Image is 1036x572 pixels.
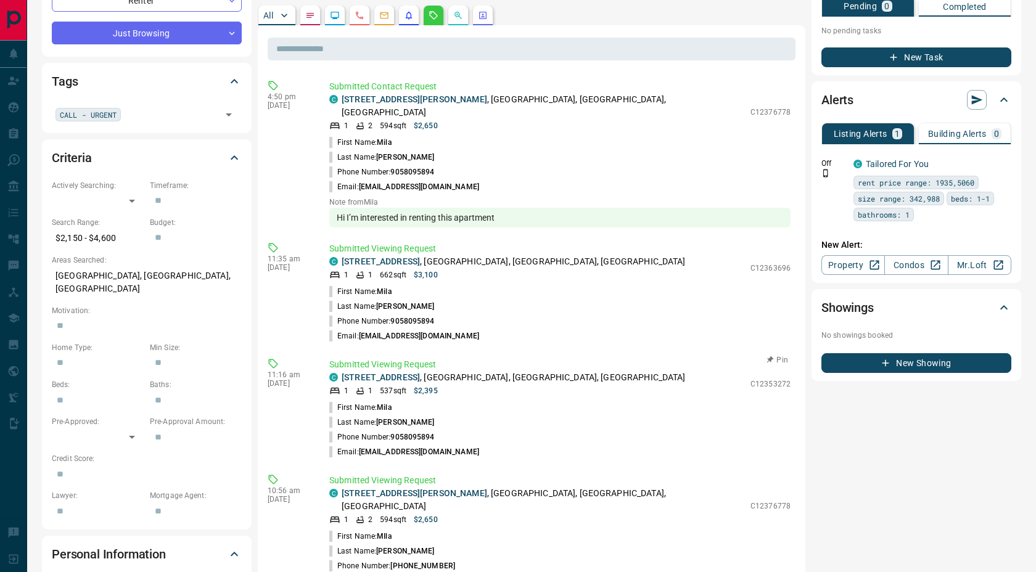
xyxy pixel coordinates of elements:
[821,255,885,275] a: Property
[344,269,348,280] p: 1
[52,544,166,564] h2: Personal Information
[329,330,479,341] p: Email:
[834,129,887,138] p: Listing Alerts
[377,287,391,296] span: Mila
[268,370,311,379] p: 11:16 am
[52,305,242,316] p: Motivation:
[52,255,242,266] p: Areas Searched:
[150,217,242,228] p: Budget:
[866,159,929,169] a: Tailored For You
[305,10,315,20] svg: Notes
[359,447,479,456] span: [EMAIL_ADDRESS][DOMAIN_NAME]
[943,2,987,11] p: Completed
[895,129,900,138] p: 1
[376,418,434,427] span: [PERSON_NAME]
[821,158,846,169] p: Off
[368,269,372,280] p: 1
[52,22,242,44] div: Just Browsing
[821,47,1011,67] button: New Task
[52,217,144,228] p: Search Range:
[329,560,455,571] p: Phone Number:
[948,255,1011,275] a: Mr.Loft
[342,372,420,382] a: [STREET_ADDRESS]
[150,379,242,390] p: Baths:
[750,378,791,390] p: C12353272
[52,228,144,248] p: $2,150 - $4,600
[220,106,237,123] button: Open
[329,257,338,266] div: condos.ca
[376,547,434,555] span: [PERSON_NAME]
[329,446,479,457] p: Email:
[329,166,435,178] p: Phone Number:
[750,263,791,274] p: C12363696
[268,101,311,110] p: [DATE]
[329,181,479,192] p: Email:
[380,269,406,280] p: 662 sqft
[268,263,311,272] p: [DATE]
[329,316,435,327] p: Phone Number:
[330,10,340,20] svg: Lead Browsing Activity
[329,95,338,104] div: condos.ca
[52,266,242,299] p: [GEOGRAPHIC_DATA], [GEOGRAPHIC_DATA], [GEOGRAPHIC_DATA]
[52,143,242,173] div: Criteria
[52,453,242,464] p: Credit Score:
[380,120,406,131] p: 594 sqft
[821,330,1011,341] p: No showings booked
[821,298,874,317] h2: Showings
[951,192,990,205] span: beds: 1-1
[344,385,348,396] p: 1
[150,416,242,427] p: Pre-Approval Amount:
[376,302,434,311] span: [PERSON_NAME]
[858,192,940,205] span: size range: 342,988
[150,342,242,353] p: Min Size:
[760,354,795,366] button: Pin
[329,286,392,297] p: First Name:
[52,67,242,96] div: Tags
[60,108,117,121] span: CALL - URGENT
[376,153,434,161] span: [PERSON_NAME]
[821,293,1011,322] div: Showings
[821,353,1011,373] button: New Showing
[329,474,791,487] p: Submitted Viewing Request
[390,433,434,441] span: 9058095894
[329,208,791,227] div: Hi I’m interested in renting this apartment
[342,371,686,384] p: , [GEOGRAPHIC_DATA], [GEOGRAPHIC_DATA], [GEOGRAPHIC_DATA]
[390,317,434,325] span: 9058095894
[858,208,910,221] span: bathrooms: 1
[414,269,438,280] p: $3,100
[329,417,435,428] p: Last Name:
[268,255,311,263] p: 11:35 am
[329,198,791,206] p: Note from Mila
[52,490,144,501] p: Lawyer:
[380,385,406,396] p: 537 sqft
[368,385,372,396] p: 1
[329,242,791,255] p: Submitted Viewing Request
[329,531,392,542] p: First Name:
[329,402,392,413] p: First Name:
[150,180,242,191] p: Timeframe:
[329,137,392,148] p: First Name:
[329,431,435,443] p: Phone Number:
[478,10,488,20] svg: Agent Actions
[380,514,406,525] p: 594 sqft
[329,301,435,312] p: Last Name:
[928,129,987,138] p: Building Alerts
[263,11,273,20] p: All
[52,71,78,91] h2: Tags
[52,416,144,427] p: Pre-Approved:
[52,539,242,569] div: Personal Information
[342,94,487,104] a: [STREET_ADDRESS][PERSON_NAME]
[750,107,791,118] p: C12376778
[329,358,791,371] p: Submitted Viewing Request
[344,514,348,525] p: 1
[821,239,1011,251] p: New Alert:
[329,80,791,93] p: Submitted Contact Request
[150,490,242,501] p: Mortgage Agent:
[404,10,414,20] svg: Listing Alerts
[342,93,744,119] p: , [GEOGRAPHIC_DATA], [GEOGRAPHIC_DATA], [GEOGRAPHIC_DATA]
[414,120,438,131] p: $2,650
[858,176,974,189] span: rent price range: 1935,5060
[750,501,791,512] p: C12376778
[344,120,348,131] p: 1
[52,180,144,191] p: Actively Searching:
